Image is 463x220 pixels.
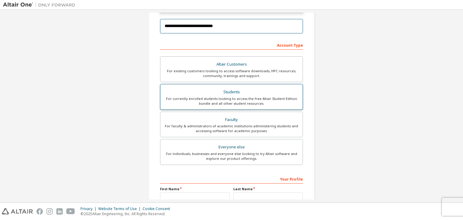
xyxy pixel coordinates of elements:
div: Privacy [80,206,98,211]
p: © 2025 Altair Engineering, Inc. All Rights Reserved. [80,211,174,216]
div: For existing customers looking to access software downloads, HPC resources, community, trainings ... [164,69,299,78]
div: Account Type [160,40,303,50]
label: Last Name [233,187,303,191]
div: For currently enrolled students looking to access the free Altair Student Edition bundle and all ... [164,96,299,106]
img: Altair One [3,2,78,8]
div: Faculty [164,116,299,124]
div: Students [164,88,299,96]
img: facebook.svg [36,208,43,215]
label: First Name [160,187,230,191]
div: For individuals, businesses and everyone else looking to try Altair software and explore our prod... [164,151,299,161]
img: altair_logo.svg [2,208,33,215]
div: Altair Customers [164,60,299,69]
img: youtube.svg [66,208,75,215]
div: Your Profile [160,174,303,184]
img: instagram.svg [46,208,53,215]
img: linkedin.svg [56,208,63,215]
div: Cookie Consent [143,206,174,211]
div: For faculty & administrators of academic institutions administering students and accessing softwa... [164,124,299,133]
div: Website Terms of Use [98,206,143,211]
div: Everyone else [164,143,299,151]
